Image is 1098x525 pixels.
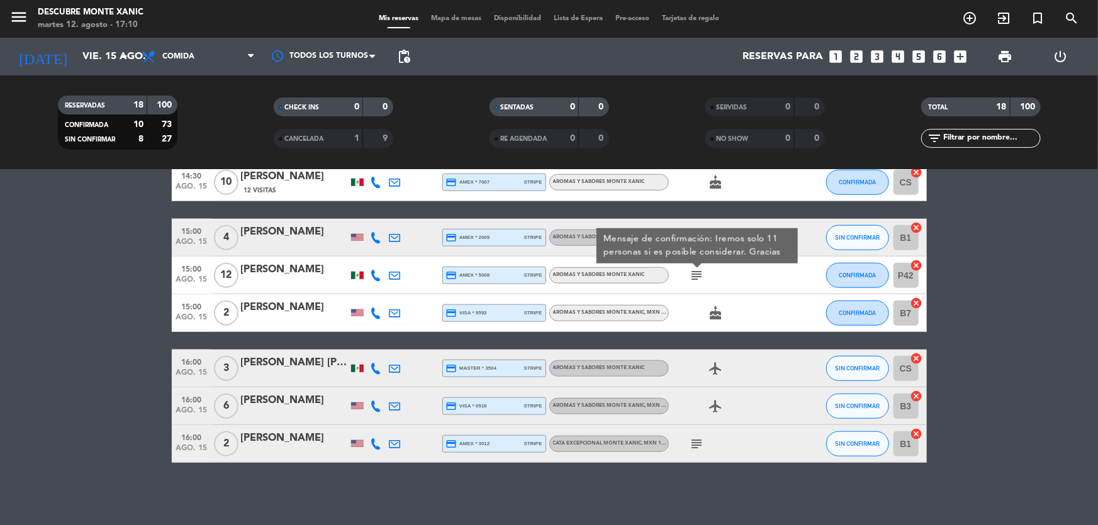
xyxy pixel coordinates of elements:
[65,136,116,143] span: SIN CONFIRMAR
[952,48,968,65] i: add_box
[524,439,542,448] span: stripe
[910,221,923,234] i: cancel
[717,136,749,142] span: NO SHOW
[524,309,542,317] span: stripe
[524,178,542,186] span: stripe
[524,402,542,410] span: stripe
[446,401,487,412] span: visa * 0518
[446,270,457,281] i: credit_card
[553,365,645,370] span: Aromas y Sabores Monte Xanic
[786,102,791,111] strong: 0
[285,136,324,142] span: CANCELADA
[910,166,923,179] i: cancel
[910,352,923,365] i: cancel
[38,19,143,31] div: martes 12. agosto - 17:10
[656,15,725,22] span: Tarjetas de regalo
[786,134,791,143] strong: 0
[133,120,143,129] strong: 10
[446,232,457,243] i: credit_card
[642,441,671,446] span: , MXN 1050
[709,175,724,190] i: cake
[176,223,208,238] span: 15:00
[709,306,724,321] i: cake
[839,309,876,316] span: CONFIRMADA
[162,52,194,61] span: Comida
[241,224,348,240] div: [PERSON_NAME]
[354,102,359,111] strong: 0
[996,11,1011,26] i: exit_to_app
[214,431,238,456] span: 2
[176,261,208,275] span: 15:00
[214,394,238,419] span: 6
[835,234,880,241] span: SIN CONFIRMAR
[953,8,987,29] span: RESERVAR MESA
[690,436,705,451] i: subject
[117,49,132,64] i: arrow_drop_down
[709,361,724,376] i: airplanemode_active
[890,48,906,65] i: looks_4
[814,134,822,143] strong: 0
[839,272,876,279] span: CONFIRMADA
[446,438,457,450] i: credit_card
[553,235,675,240] span: Aromas y Sabores Monte Xanic
[176,354,208,368] span: 16:00
[446,363,457,374] i: credit_card
[176,275,208,290] span: ago. 15
[826,170,889,195] button: CONFIRMADA
[962,11,977,26] i: add_circle_outline
[214,356,238,381] span: 3
[241,355,348,371] div: [PERSON_NAME] [PERSON_NAME]
[553,310,675,315] span: Aromas y Sabores Monte Xanic
[603,233,791,259] div: Mensaje de confirmación: Iremos solo 11 personas si es posible considerar. Gracias
[214,170,238,195] span: 10
[9,8,28,26] i: menu
[176,168,208,182] span: 14:30
[709,399,724,414] i: airplanemode_active
[835,440,880,447] span: SIN CONFIRMAR
[690,268,705,283] i: subject
[910,428,923,440] i: cancel
[176,238,208,252] span: ago. 15
[645,403,675,408] span: , MXN 1050
[997,102,1007,111] strong: 18
[138,135,143,143] strong: 8
[826,431,889,456] button: SIN CONFIRMAR
[241,299,348,316] div: [PERSON_NAME]
[176,406,208,421] span: ago. 15
[987,8,1021,29] span: WALK IN
[241,392,348,409] div: [PERSON_NAME]
[157,101,174,109] strong: 100
[827,48,844,65] i: looks_one
[9,8,28,31] button: menu
[524,271,542,279] span: stripe
[848,48,865,65] i: looks_two
[553,179,645,184] span: Aromas y Sabores Monte Xanic
[570,102,575,111] strong: 0
[425,15,488,22] span: Mapa de mesas
[446,401,457,412] i: credit_card
[176,299,208,313] span: 15:00
[553,403,675,408] span: Aromas y Sabores Monte Xanic
[553,272,645,277] span: Aromas y Sabores Monte Xanic
[396,49,412,64] span: pending_actions
[826,394,889,419] button: SIN CONFIRMAR
[176,368,208,383] span: ago. 15
[383,102,390,111] strong: 0
[553,441,671,446] span: Cata Excepcional Monte Xanic
[927,131,943,146] i: filter_list
[835,365,880,372] span: SIN CONFIRMAR
[65,102,106,109] span: RESERVADAS
[910,48,927,65] i: looks_5
[354,134,359,143] strong: 1
[501,136,547,142] span: RE AGENDADA
[176,182,208,197] span: ago. 15
[38,6,143,19] div: Descubre Monte Xanic
[446,307,487,319] span: visa * 9592
[1064,11,1079,26] i: search
[826,225,889,250] button: SIN CONFIRMAR
[931,48,948,65] i: looks_6
[176,392,208,406] span: 16:00
[446,363,497,374] span: master * 3504
[910,259,923,272] i: cancel
[929,104,948,111] span: TOTAL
